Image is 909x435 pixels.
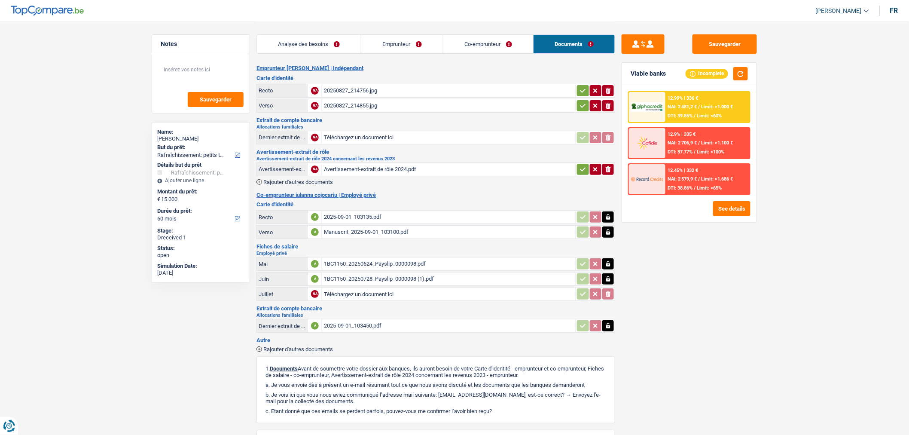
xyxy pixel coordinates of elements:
div: Avertissement-extrait de rôle 2024 concernant les revenus 2023 [259,166,306,172]
span: / [699,140,700,146]
div: fr [890,6,898,15]
div: Dreceived 1 [157,234,244,241]
div: Ajouter une ligne [157,178,244,184]
h3: Extrait de compte bancaire [256,306,615,311]
button: See details [713,201,750,216]
div: Manuscrit_2025-09-01_103100.pdf [324,226,574,239]
h3: Carte d'identité [256,75,615,81]
div: 2025-09-01_103135.pdf [324,211,574,224]
div: NA [311,290,319,298]
label: Durée du prêt: [157,208,243,214]
div: NA [311,134,319,141]
p: c. Etant donné que ces emails se perdent parfois, pouvez-vous me confirmer l’avoir bien reçu? [265,408,606,414]
span: DTI: 39.85% [668,113,693,119]
p: a. Je vous envoie dès à présent un e-mail résumant tout ce que nous avons discuté et les doc... [265,382,606,388]
div: [PERSON_NAME] [157,135,244,142]
h2: Allocations familiales [256,125,615,129]
div: A [311,213,319,221]
img: AlphaCredit [631,102,663,112]
a: Analyse des besoins [257,35,361,53]
label: But du prêt: [157,144,243,151]
h3: Avertissement-extrait de rôle [256,149,615,155]
div: Mai [259,261,306,267]
div: Avertissement-extrait de rôle 2024.pdf [324,163,574,176]
div: Juillet [259,291,306,297]
h2: Employé privé [256,251,615,256]
div: Stage: [157,227,244,234]
span: NAI: 2 481,2 € [668,104,697,110]
div: Simulation Date: [157,263,244,270]
h2: Allocations familiales [256,313,615,318]
span: / [694,113,696,119]
div: open [157,252,244,259]
h5: Notes [161,40,241,48]
span: DTI: 38.86% [668,185,693,191]
div: 1BC1150_20250624_Payslip_0000098.pdf [324,257,574,270]
div: 12.9% | 335 € [668,132,696,137]
div: Incomplete [686,69,728,78]
div: Verso [259,102,306,109]
div: NA [311,165,319,173]
button: Rajouter d'autres documents [256,179,333,185]
span: Documents [270,365,298,372]
div: 12.45% | 332 € [668,168,699,173]
button: Sauvegarder [692,34,757,54]
div: [DATE] [157,270,244,276]
label: Montant du prêt: [157,188,243,195]
span: / [694,185,696,191]
h3: Carte d'identité [256,202,615,207]
p: 1. Avant de soumettre votre dossier aux banques, ils auront besoin de votre Carte d'identité - em... [265,365,606,378]
div: Dernier extrait de compte pour vos allocations familiales [259,134,306,141]
div: Verso [259,229,306,236]
div: Détails but du prêt [157,162,244,168]
div: A [311,228,319,236]
a: Co-emprunteur [443,35,533,53]
span: Limit: >1.686 € [702,176,733,182]
h3: Extrait de compte bancaire [256,117,615,123]
div: 20250827_214756.jpg [324,84,574,97]
button: Rajouter d'autres documents [256,346,333,352]
div: Juin [259,276,306,282]
h2: Emprunteur [PERSON_NAME] | Indépendant [256,65,615,72]
span: Rajouter d'autres documents [263,179,333,185]
span: Limit: <100% [697,149,725,155]
span: [PERSON_NAME] [816,7,862,15]
h2: Avertissement-extrait de rôle 2024 concernant les revenus 2023 [256,156,615,161]
div: Recto [259,214,306,221]
div: 12.99% | 336 € [668,95,699,101]
div: A [311,260,319,268]
span: Rajouter d'autres documents [263,346,333,352]
span: DTI: 37.77% [668,149,693,155]
p: b. Je vois ici que vous nous aviez communiqué l’adresse mail suivante: [EMAIL_ADDRESS][DOMAIN_NA... [265,392,606,404]
span: / [699,176,700,182]
h3: Autre [256,337,615,343]
div: 20250827_214855.jpg [324,99,574,112]
span: NAI: 2 706,9 € [668,140,697,146]
span: Limit: >1.000 € [702,104,733,110]
img: Cofidis [631,135,663,151]
div: A [311,275,319,283]
a: Emprunteur [361,35,443,53]
button: Sauvegarder [188,92,244,107]
span: / [699,104,700,110]
span: Limit: <60% [697,113,722,119]
div: NA [311,102,319,110]
span: € [157,196,160,203]
a: [PERSON_NAME] [809,4,869,18]
div: NA [311,87,319,95]
span: Limit: <65% [697,185,722,191]
span: / [694,149,696,155]
span: NAI: 2 579,9 € [668,176,697,182]
span: Sauvegarder [200,97,232,102]
div: Recto [259,87,306,94]
div: Dernier extrait de compte pour vos allocations familiales [259,323,306,329]
div: A [311,322,319,330]
div: Status: [157,245,244,252]
h2: Co-emprunteur iulanna cojocariu | Employé privé [256,192,615,199]
div: Viable banks [631,70,666,77]
div: 1BC1150_20250728_Payslip_0000098 (1).pdf [324,273,574,285]
div: 2025-09-01_103450.pdf [324,319,574,332]
span: Limit: >1.100 € [702,140,733,146]
div: Name: [157,129,244,135]
h3: Fiches de salaire [256,244,615,249]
